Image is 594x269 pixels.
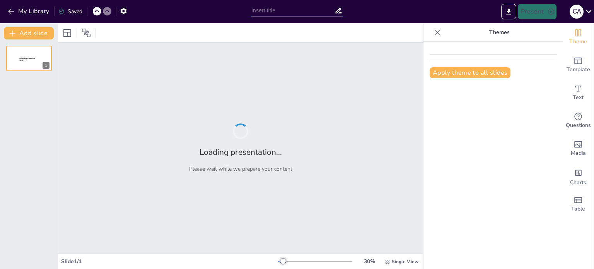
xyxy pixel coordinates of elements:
[61,258,278,265] div: Slide 1 / 1
[43,62,49,69] div: 1
[501,4,516,19] button: Export to PowerPoint
[360,258,379,265] div: 30 %
[6,5,53,17] button: My Library
[58,8,82,15] div: Saved
[251,5,335,16] input: Insert title
[567,65,590,74] span: Template
[6,46,52,71] div: 1
[570,4,584,19] button: C A
[570,178,586,187] span: Charts
[200,147,282,158] h2: Loading presentation...
[563,51,594,79] div: Add ready made slides
[61,27,73,39] div: Layout
[430,67,510,78] button: Apply theme to all slides
[570,5,584,19] div: C A
[571,149,586,158] span: Media
[563,135,594,163] div: Add images, graphics, shapes or video
[392,259,418,265] span: Single View
[563,163,594,190] div: Add charts and graphs
[563,107,594,135] div: Get real-time input from your audience
[189,165,292,173] p: Please wait while we prepare your content
[573,93,584,102] span: Text
[571,205,585,213] span: Table
[563,23,594,51] div: Change the overall theme
[19,58,35,62] span: Sendsteps presentation editor
[518,4,556,19] button: Present
[563,79,594,107] div: Add text boxes
[563,190,594,218] div: Add a table
[444,23,555,42] p: Themes
[569,38,587,46] span: Theme
[82,28,91,38] span: Position
[4,27,54,39] button: Add slide
[566,121,591,130] span: Questions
